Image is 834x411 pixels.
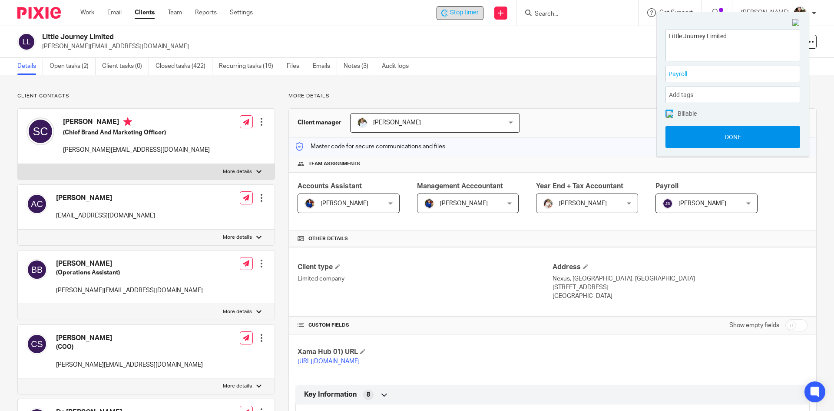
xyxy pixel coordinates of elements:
h4: Address [553,263,808,272]
h5: (COO) [56,343,203,351]
h4: [PERSON_NAME] [63,117,210,128]
img: Pixie [17,7,61,19]
a: [URL][DOMAIN_NAME] [298,358,360,364]
a: Notes (3) [344,58,375,75]
a: Audit logs [382,58,415,75]
h4: [PERSON_NAME] [56,259,203,268]
span: [PERSON_NAME] [373,120,421,126]
span: 8 [367,391,370,399]
span: Stop timer [450,8,479,17]
a: Details [17,58,43,75]
p: [PERSON_NAME][EMAIL_ADDRESS][DOMAIN_NAME] [63,146,210,154]
p: [STREET_ADDRESS] [553,283,808,292]
p: [EMAIL_ADDRESS][DOMAIN_NAME] [56,211,155,220]
img: svg%3E [17,33,36,51]
a: Email [107,8,122,17]
p: Nexus, [GEOGRAPHIC_DATA], [GEOGRAPHIC_DATA] [553,274,808,283]
p: More details [288,93,817,100]
span: Get Support [659,10,693,16]
a: Clients [135,8,155,17]
a: Open tasks (2) [50,58,96,75]
i: Primary [123,117,132,126]
span: Team assignments [308,160,360,167]
span: Year End + Tax Accountant [536,183,623,190]
span: Management Acccountant [417,183,503,190]
textarea: Little Journey Limited [666,30,800,58]
span: Key Information [304,390,357,399]
label: Show empty fields [729,321,779,330]
span: Accounts Assistant [298,183,362,190]
span: [PERSON_NAME] [559,200,607,207]
p: Master code for secure communications and files [295,142,445,151]
span: Other details [308,235,348,242]
p: [PERSON_NAME][EMAIL_ADDRESS][DOMAIN_NAME] [56,361,203,369]
img: sarah-royle.jpg [357,117,367,128]
span: [PERSON_NAME] [440,200,488,207]
h4: Client type [298,263,553,272]
img: svg%3E [662,198,673,209]
span: Billable [678,110,697,117]
img: checked.png [666,111,673,118]
a: Recurring tasks (19) [219,58,280,75]
img: Nicole.jpeg [304,198,315,209]
h2: Little Journey Limited [42,33,567,42]
img: Nicole.jpeg [424,198,434,209]
a: Team [168,8,182,17]
h4: Xama Hub 01) URL [298,348,553,357]
a: Files [287,58,306,75]
p: Limited company [298,274,553,283]
p: More details [223,168,252,175]
img: svg%3E [26,259,47,280]
a: Work [80,8,94,17]
span: Payroll [655,183,678,190]
p: [GEOGRAPHIC_DATA] [553,292,808,301]
h5: (Operations Assistant) [56,268,203,277]
a: Client tasks (0) [102,58,149,75]
p: [PERSON_NAME][EMAIL_ADDRESS][DOMAIN_NAME] [56,286,203,295]
img: svg%3E [26,334,47,354]
a: Emails [313,58,337,75]
a: Settings [230,8,253,17]
div: Little Journey Limited [437,6,483,20]
span: [PERSON_NAME] [678,200,726,207]
a: Reports [195,8,217,17]
span: Payroll [669,70,778,79]
h4: CUSTOM FIELDS [298,322,553,329]
p: Client contacts [17,93,275,100]
img: Close [792,19,800,27]
img: Kayleigh%20Henson.jpeg [543,198,553,209]
p: More details [223,234,252,241]
input: Search [534,10,612,18]
h5: (Chief Brand And Marketing Officer) [63,128,210,137]
p: [PERSON_NAME] [741,8,789,17]
span: [PERSON_NAME] [321,200,368,207]
button: Done [665,126,800,148]
a: Closed tasks (422) [156,58,212,75]
p: More details [223,308,252,315]
img: svg%3E [26,194,47,214]
h3: Client manager [298,118,341,127]
h4: [PERSON_NAME] [56,194,155,203]
img: svg%3E [26,117,54,145]
span: Add tags [669,88,698,102]
img: MaxAcc_Sep21_ElliDeanPhoto_030.jpg [793,6,807,20]
p: [PERSON_NAME][EMAIL_ADDRESS][DOMAIN_NAME] [42,42,698,51]
p: More details [223,383,252,390]
h4: [PERSON_NAME] [56,334,203,343]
